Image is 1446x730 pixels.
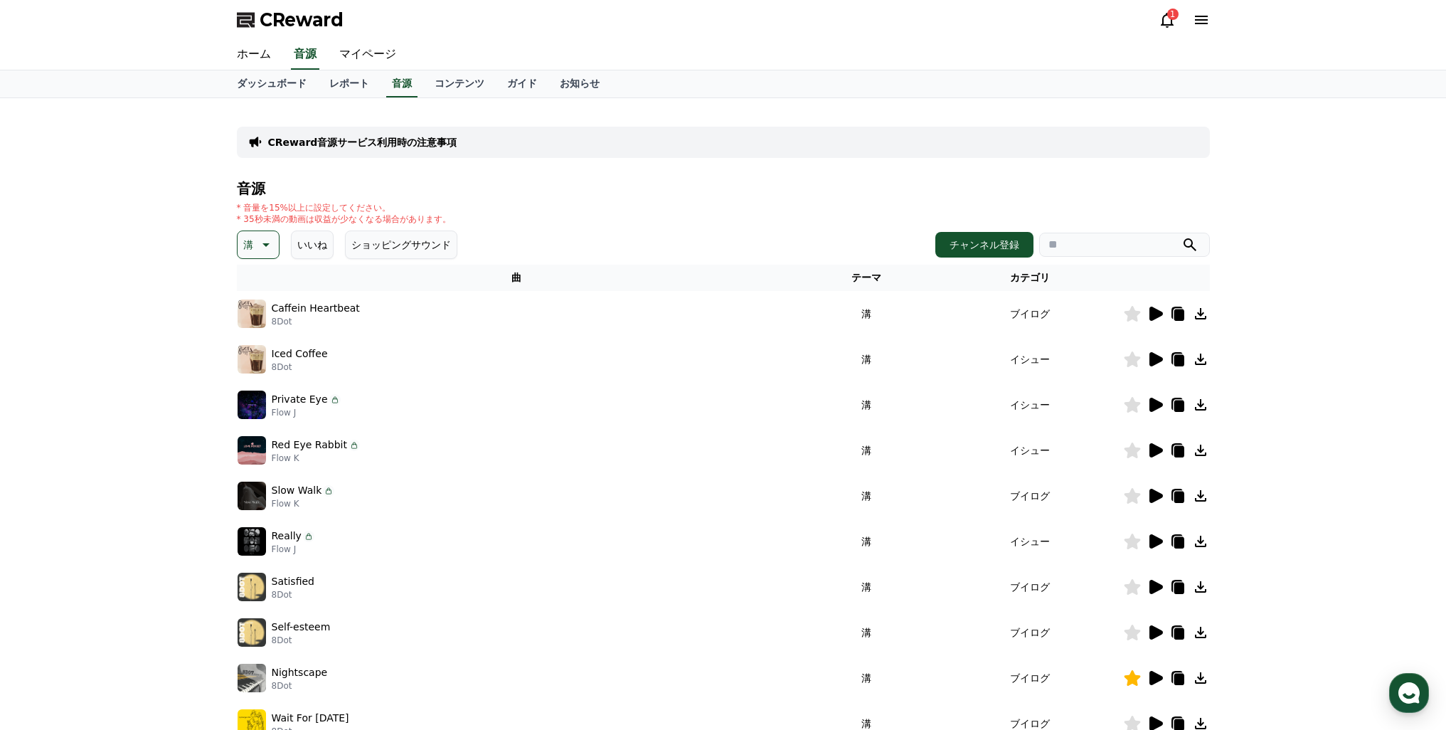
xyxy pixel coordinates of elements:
td: イシュー [937,382,1122,428]
a: ホーム [225,40,282,70]
p: Flow J [272,544,314,555]
td: 溝 [796,564,937,610]
p: Flow J [272,407,341,418]
a: お知らせ [548,70,611,97]
p: Iced Coffee [272,347,328,361]
p: Satisfied [272,574,314,589]
td: イシュー [937,519,1122,564]
p: 8Dot [272,316,360,327]
p: 8Dot [272,361,328,373]
a: CReward [237,9,344,31]
a: マイページ [328,40,408,70]
h4: 音源 [237,181,1210,196]
img: music [238,527,266,556]
span: CReward [260,9,344,31]
p: * 35秒未満の動画は収益が少なくなる場合があります。 [237,213,451,225]
p: 8Dot [272,635,331,646]
p: Red Eye Rabbit [272,438,347,453]
a: 音源 [291,40,319,70]
p: Private Eye [272,392,328,407]
p: Slow Walk [272,483,322,498]
img: music [238,664,266,692]
td: 溝 [796,428,937,473]
td: ブイログ [937,473,1122,519]
th: テーマ [796,265,937,291]
p: Flow K [272,453,360,464]
img: music [238,391,266,419]
td: ブイログ [937,291,1122,337]
th: 曲 [237,265,796,291]
img: music [238,482,266,510]
img: music [238,345,266,374]
td: 溝 [796,519,937,564]
p: Self-esteem [272,620,331,635]
td: イシュー [937,428,1122,473]
img: music [238,618,266,647]
p: Caffein Heartbeat [272,301,360,316]
p: Flow K [272,498,335,509]
td: 溝 [796,655,937,701]
td: 溝 [796,473,937,519]
td: ブイログ [937,564,1122,610]
td: ブイログ [937,610,1122,655]
td: イシュー [937,337,1122,382]
p: Nightscape [272,665,328,680]
td: ブイログ [937,655,1122,701]
a: ガイド [496,70,548,97]
p: 8Dot [272,589,314,601]
td: 溝 [796,382,937,428]
a: 音源 [386,70,418,97]
p: Wait For [DATE] [272,711,349,726]
img: music [238,300,266,328]
button: チャンネル登録 [935,232,1033,258]
p: * 音量を15%以上に設定してください。 [237,202,451,213]
a: ダッシュボード [225,70,318,97]
p: 溝 [243,235,253,255]
td: 溝 [796,610,937,655]
button: いいね [291,231,334,259]
a: 1 [1159,11,1176,28]
img: music [238,573,266,601]
button: 溝 [237,231,280,259]
p: Really [272,529,302,544]
td: 溝 [796,291,937,337]
a: レポート [318,70,381,97]
a: コンテンツ [423,70,496,97]
p: 8Dot [272,680,328,692]
a: CReward音源サービス利用時の注意事項 [268,135,457,149]
img: music [238,436,266,465]
td: 溝 [796,337,937,382]
div: 1 [1167,9,1179,20]
button: ショッピングサウンド [345,231,457,259]
th: カテゴリ [937,265,1122,291]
